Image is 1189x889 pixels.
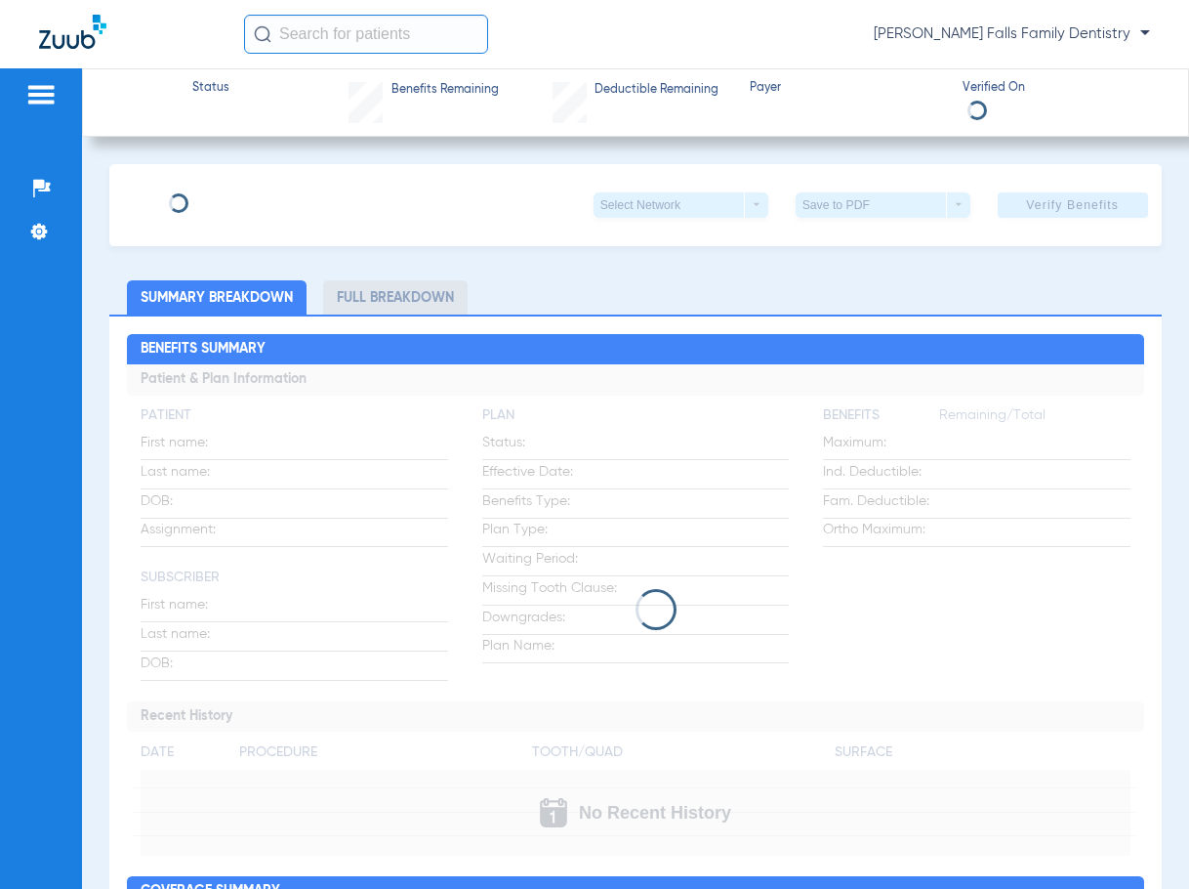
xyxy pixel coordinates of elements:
input: Search for patients [244,15,488,54]
span: Benefits Remaining [391,82,499,100]
h2: Benefits Summary [127,334,1144,365]
span: Payer [750,80,945,98]
span: [PERSON_NAME] Falls Family Dentistry [874,24,1150,44]
img: Search Icon [254,25,271,43]
li: Full Breakdown [323,280,468,315]
img: hamburger-icon [25,83,57,106]
span: Verified On [963,80,1158,98]
li: Summary Breakdown [127,280,307,315]
span: Deductible Remaining [594,82,718,100]
span: Status [192,80,229,98]
img: Zuub Logo [39,15,106,49]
